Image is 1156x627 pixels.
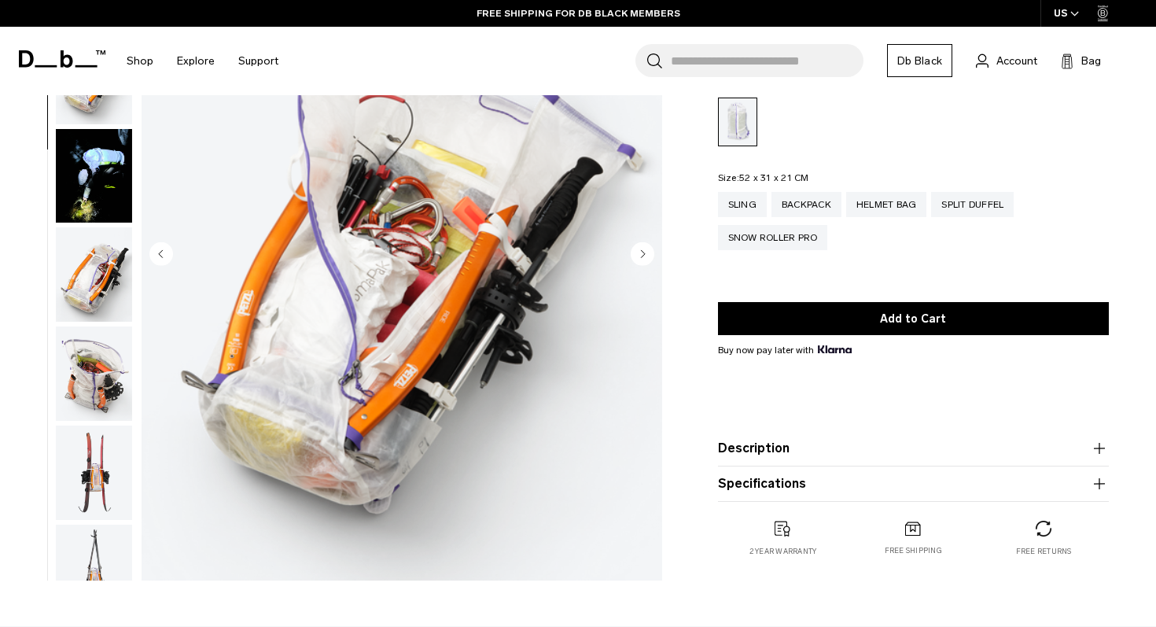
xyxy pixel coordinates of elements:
button: Bag [1061,51,1101,70]
img: Weigh_Lighter_Backpack_25L_8.png [56,426,132,520]
img: Weigh_Lighter_Backpack_25L_9.png [56,525,132,619]
a: Backpack [771,192,841,217]
a: Aurora [718,98,757,146]
a: Explore [177,33,215,89]
a: Shop [127,33,153,89]
a: Db Black [887,44,952,77]
span: Bag [1081,53,1101,69]
button: Weigh_Lighter_Backpack_25L_7.png [55,326,133,422]
button: Weigh_Lighter_Backpack_25L_8.png [55,425,133,521]
p: Free shipping [885,546,942,557]
button: Weigh_Lighter_Backpack_25L_9.png [55,524,133,620]
legend: Size: [718,173,809,183]
img: Weigh_Lighter_Backpack_25L_6.png [56,227,132,322]
button: Next slide [631,242,654,268]
a: Split Duffel [931,192,1014,217]
span: Account [996,53,1037,69]
a: Sling [718,192,767,217]
button: Description [718,439,1109,458]
button: Weigh_Lighter_Backpack_25L_6.png [55,227,133,323]
img: {"height" => 20, "alt" => "Klarna"} [818,345,852,353]
span: 52 x 31 x 21 CM [739,172,809,183]
a: Snow Roller Pro [718,225,828,250]
img: Weigh_Lighter_Backpack_25L_7.png [56,326,132,421]
p: Free returns [1016,546,1072,557]
span: Buy now pay later with [718,343,852,357]
nav: Main Navigation [115,27,290,95]
a: Account [976,51,1037,70]
img: Weigh Lighter Backpack 25L Aurora [56,129,132,223]
a: Helmet Bag [846,192,927,217]
button: Weigh Lighter Backpack 25L Aurora [55,128,133,224]
button: Previous slide [149,242,173,268]
a: Support [238,33,278,89]
button: Specifications [718,474,1109,493]
button: Add to Cart [718,302,1109,335]
a: FREE SHIPPING FOR DB BLACK MEMBERS [477,6,680,20]
p: 2 year warranty [749,546,817,557]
